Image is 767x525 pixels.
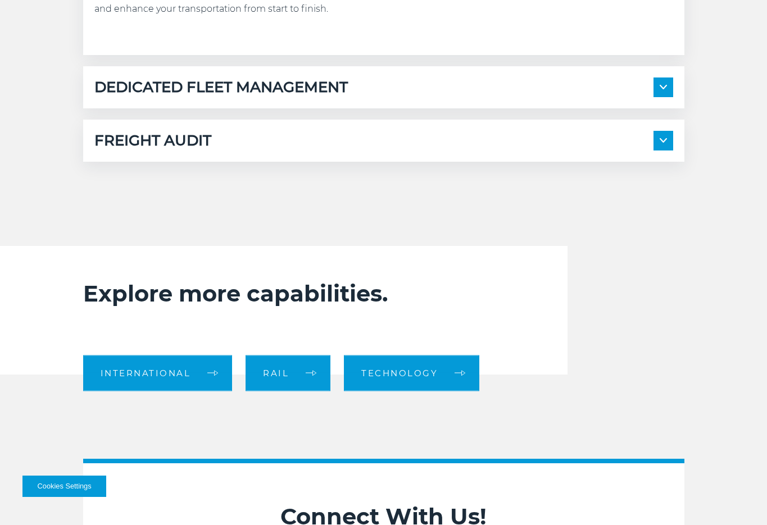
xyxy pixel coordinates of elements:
[101,369,191,377] span: International
[246,355,330,391] a: Rail arrow arrow
[361,369,438,377] span: Technology
[263,369,289,377] span: Rail
[83,355,233,391] a: International arrow arrow
[660,85,667,89] img: arrow
[344,355,479,391] a: Technology arrow arrow
[83,280,497,308] h2: Explore more capabilities.
[660,138,667,143] img: arrow
[94,77,348,97] h5: DEDICATED FLEET MANAGEMENT
[94,131,211,150] h5: FREIGHT AUDIT
[22,476,106,497] button: Cookies Settings
[711,471,767,525] iframe: Chat Widget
